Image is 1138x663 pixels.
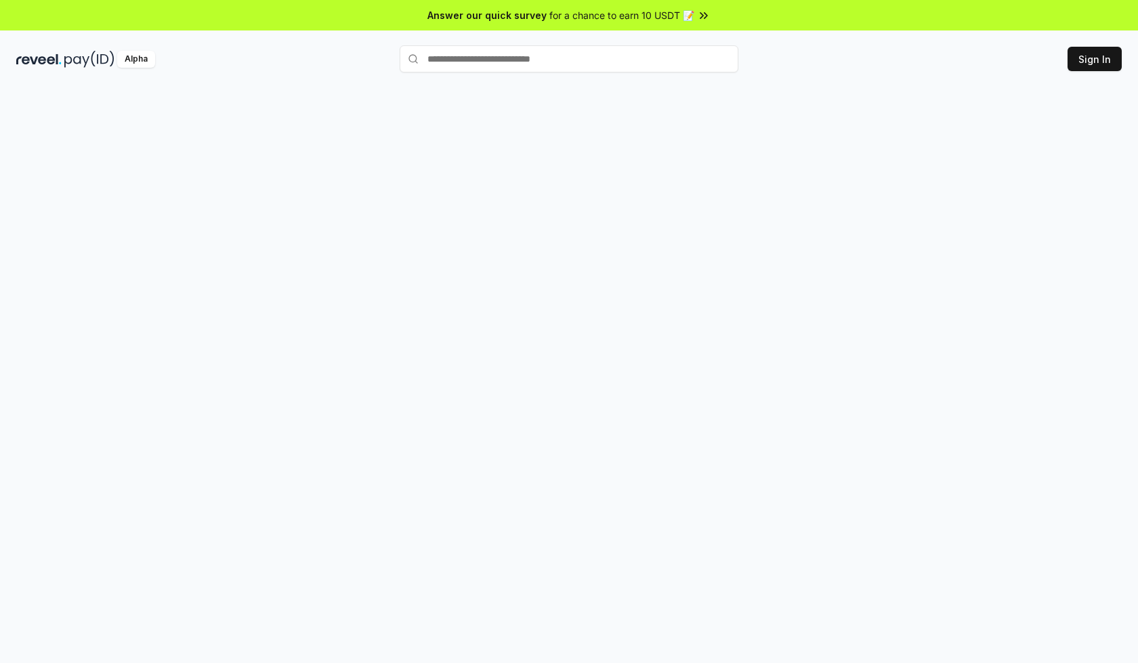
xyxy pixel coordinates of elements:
[1068,47,1122,71] button: Sign In
[64,51,114,68] img: pay_id
[427,8,547,22] span: Answer our quick survey
[16,51,62,68] img: reveel_dark
[117,51,155,68] div: Alpha
[549,8,694,22] span: for a chance to earn 10 USDT 📝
